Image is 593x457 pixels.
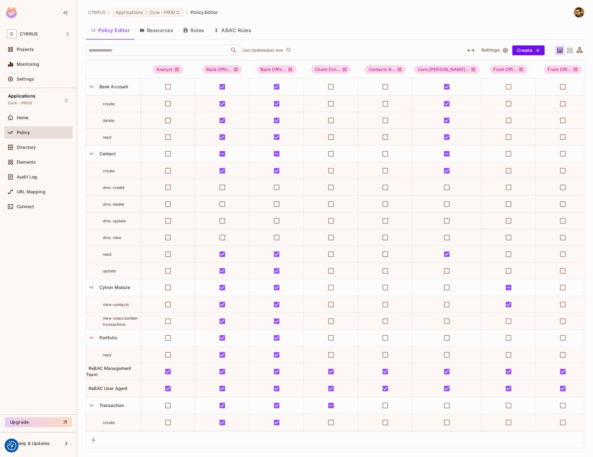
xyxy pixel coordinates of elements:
[20,31,38,36] span: Workspace: CYRRUS
[574,7,584,17] img: Tomáš Jelínek
[5,417,72,427] button: Upgrade
[103,252,111,257] span: read
[17,115,29,120] span: Home
[86,23,135,38] button: Policy Editor
[490,65,527,74] span: Front Office
[97,335,117,340] span: Portfolio
[17,204,34,209] span: Connect
[7,441,16,450] button: Consent Preferences
[8,101,32,106] span: Core - PROD
[311,65,351,74] span: Client Zone SA
[17,174,37,179] span: Audit Log
[544,65,582,74] span: Front Office Management
[17,189,45,194] span: URL Mapping
[414,65,479,74] div: Core [PERSON_NAME]...
[145,10,148,15] span: :
[97,84,128,89] span: Bank Account
[17,62,40,67] span: Monitoring
[88,9,106,15] span: the active workspace
[97,151,116,156] span: Contact
[103,316,139,327] span: view-unaccounted-transactions
[103,353,111,357] span: read
[178,23,209,38] button: Roles
[414,65,479,74] span: Core Backend Bridge SA
[17,160,36,165] span: Elements
[103,118,114,123] span: delete
[209,23,256,38] button: ABAC Rules
[108,9,110,15] li: /
[116,9,143,15] span: Applications
[7,29,17,38] span: C
[544,65,582,74] div: Front Offi...
[365,65,406,74] span: Contacts Reader
[103,269,116,273] span: update
[17,77,34,82] span: Settings
[6,7,17,18] img: SReyMgAAAABJRU5ErkJggg==
[512,45,545,55] button: Create
[17,441,50,446] span: Help & Updates
[103,235,121,240] span: dms-view
[8,94,35,99] span: Applications
[7,441,16,450] img: Revisit consent button
[186,9,188,15] li: /
[135,23,178,38] button: Resources
[86,366,131,377] span: ReBAC Management Team
[103,169,115,173] span: create
[103,219,126,223] span: dms-update
[243,48,283,53] p: Last Updated just now
[283,47,292,54] span: Click to refresh data
[17,47,34,52] span: Projects
[103,302,129,307] span: view-contacts
[257,65,297,74] div: Back Offic...
[97,403,124,408] span: Transaction
[153,65,183,74] div: Analyst
[17,130,30,135] span: Policy
[97,285,130,290] span: Cytron Module
[190,9,218,15] span: Policy Editor
[286,47,291,53] span: refresh
[203,65,242,74] span: Back Office Admin
[229,46,238,55] button: Open
[17,145,36,150] span: Directory
[150,9,175,15] span: Core - PROD
[103,202,124,207] span: dms-delete
[86,386,127,391] span: ReBAC User Agent
[257,65,297,74] span: Back Office Specialist
[103,420,115,425] span: create
[365,65,406,74] div: Contacts R...
[284,47,292,54] button: refresh
[490,65,527,74] div: Front Offi...
[103,135,111,140] span: read
[479,45,510,55] button: Settings
[103,102,115,106] span: create
[103,185,125,190] span: dms-create
[203,65,242,74] div: Back Offic...
[311,65,351,74] div: Client Zon...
